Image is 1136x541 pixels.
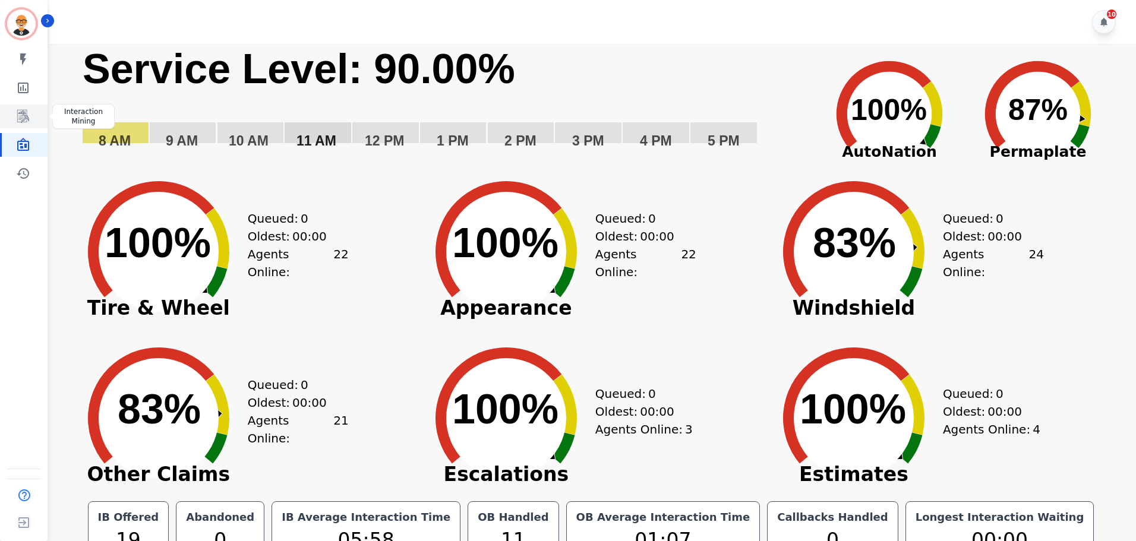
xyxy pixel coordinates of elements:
div: Oldest: [248,227,337,245]
span: 22 [333,245,348,281]
span: Other Claims [70,469,248,480]
span: 21 [333,412,348,447]
span: 0 [648,210,656,227]
span: 00:00 [987,403,1022,420]
text: 2 PM [504,133,537,148]
text: 100% [800,386,906,432]
div: Agents Online: [943,420,1044,438]
img: Bordered avatar [7,10,36,38]
div: Queued: [595,385,684,403]
div: Agents Online: [595,420,696,438]
span: AutoNation [815,141,964,163]
text: 100% [105,220,211,266]
span: 0 [996,385,1004,403]
text: 8 AM [99,133,131,148]
span: 0 [301,210,308,227]
text: 1 PM [437,133,469,148]
text: 9 AM [166,133,198,148]
text: 100% [452,220,558,266]
div: Agents Online: [248,412,349,447]
div: Oldest: [943,227,1032,245]
span: Appearance [417,302,595,314]
text: 5 PM [708,133,740,148]
span: 00:00 [292,227,327,245]
div: Queued: [595,210,684,227]
span: 00:00 [640,227,674,245]
div: OB Average Interaction Time [574,509,753,526]
span: 4 [1033,420,1040,438]
div: Abandoned [184,509,257,526]
span: 0 [648,385,656,403]
text: 100% [452,386,558,432]
span: 0 [996,210,1004,227]
span: 00:00 [292,394,327,412]
div: Agents Online: [248,245,349,281]
text: 10 AM [229,133,269,148]
div: Queued: [248,376,337,394]
span: Escalations [417,469,595,480]
span: Estimates [765,469,943,480]
div: IB Offered [96,509,162,526]
div: Agents Online: [595,245,696,281]
div: 10 [1107,10,1116,19]
span: Permaplate [964,141,1112,163]
div: Agents Online: [943,245,1044,281]
div: Queued: [943,385,1032,403]
div: Longest Interaction Waiting [913,509,1087,526]
div: Oldest: [595,403,684,420]
span: Windshield [765,302,943,314]
div: OB Handled [475,509,551,526]
span: Tire & Wheel [70,302,248,314]
div: Queued: [943,210,1032,227]
div: Oldest: [248,394,337,412]
span: 0 [301,376,308,394]
span: 00:00 [640,403,674,420]
span: 22 [681,245,696,281]
div: Queued: [248,210,337,227]
text: 100% [851,93,927,126]
div: IB Average Interaction Time [279,509,453,526]
span: 00:00 [987,227,1022,245]
text: Service Level: 90.00% [83,46,515,92]
div: Oldest: [943,403,1032,420]
div: Oldest: [595,227,684,245]
text: 12 PM [365,133,404,148]
span: 24 [1028,245,1043,281]
div: Callbacks Handled [775,509,891,526]
text: 4 PM [640,133,672,148]
svg: Service Level: 0% [81,44,813,166]
text: 3 PM [572,133,604,148]
text: 87% [1008,93,1068,126]
text: 83% [813,220,896,266]
span: 3 [685,420,693,438]
text: 11 AM [296,133,336,148]
text: 83% [118,386,201,432]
